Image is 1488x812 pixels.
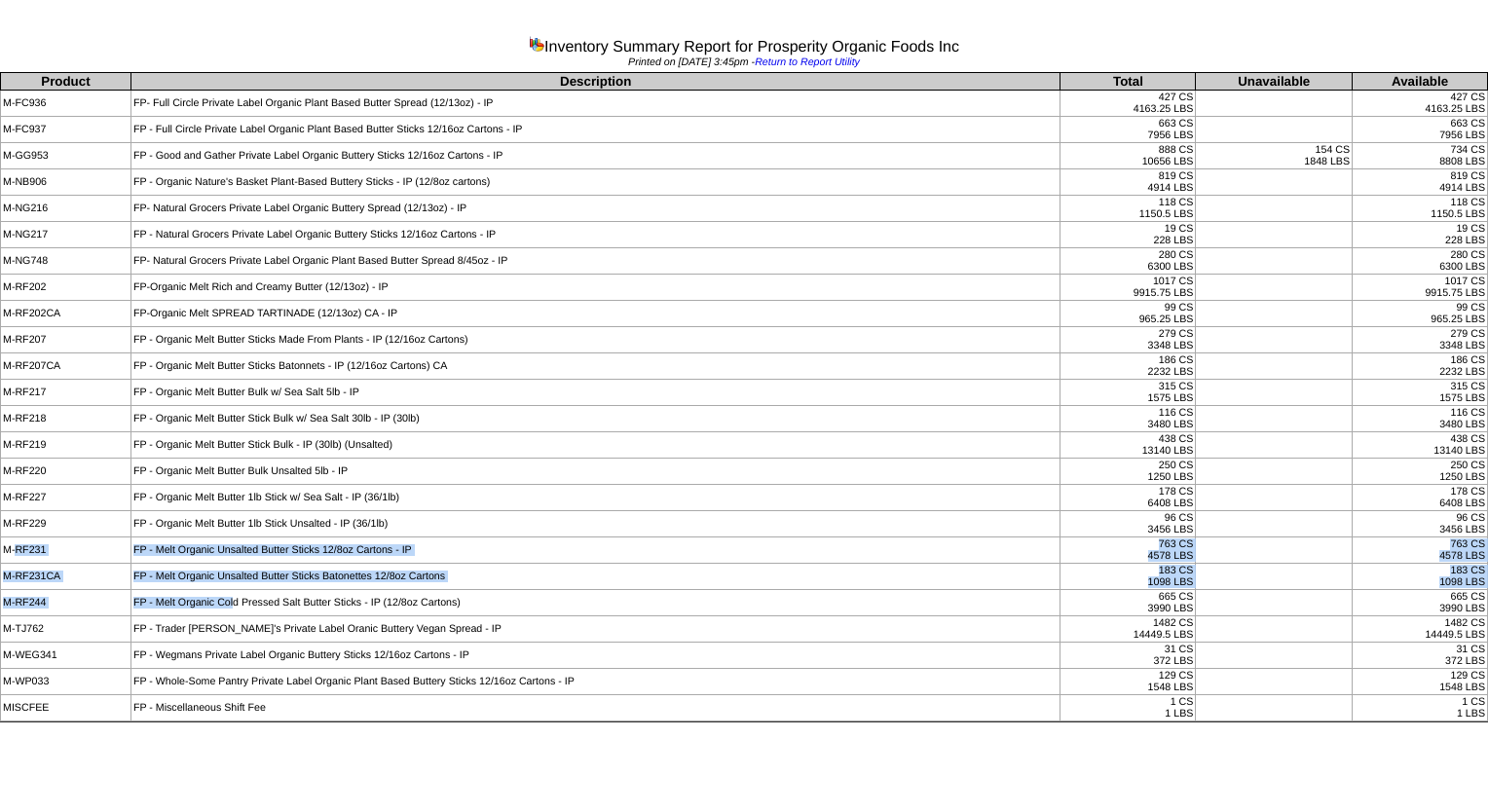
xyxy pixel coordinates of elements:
[130,459,1060,485] td: FP - Organic Melt Butter Bulk Unsalted 5lb - IP
[1,73,131,91] th: Product
[130,537,1060,564] td: FP - Melt Organic Unsalted Butter Sticks 12/8oz Cartons - IP
[1060,73,1196,91] th: Total
[1060,91,1196,117] td: 427 CS 4163.25 LBS
[1,669,131,695] td: M-WP033
[1,117,131,143] td: M-FC937
[1353,590,1488,616] td: 665 CS 3990 LBS
[1060,222,1196,248] td: 19 CS 228 LBS
[1353,169,1488,196] td: 819 CS 4914 LBS
[1060,406,1196,432] td: 116 CS 3480 LBS
[1,406,131,432] td: M-RF218
[130,564,1060,590] td: FP - Melt Organic Unsalted Butter Sticks Batonettes 12/8oz Cartons
[1060,459,1196,485] td: 250 CS 1250 LBS
[1060,327,1196,353] td: 279 CS 3348 LBS
[1060,537,1196,564] td: 763 CS 4578 LBS
[1,196,131,222] td: M-NG216
[1353,117,1488,143] td: 663 CS 7956 LBS
[1060,616,1196,643] td: 1482 CS 14449.5 LBS
[130,485,1060,511] td: FP - Organic Melt Butter 1lb Stick w/ Sea Salt - IP (36/1lb)
[1,590,131,616] td: M-RF244
[1060,196,1196,222] td: 118 CS 1150.5 LBS
[1353,459,1488,485] td: 250 CS 1250 LBS
[130,275,1060,301] td: FP-Organic Melt Rich and Creamy Butter (12/13oz) - IP
[1,353,131,380] td: M-RF207CA
[1353,511,1488,537] td: 96 CS 3456 LBS
[1060,669,1196,695] td: 129 CS 1548 LBS
[1060,248,1196,275] td: 280 CS 6300 LBS
[1353,669,1488,695] td: 129 CS 1548 LBS
[130,511,1060,537] td: FP - Organic Melt Butter 1lb Stick Unsalted - IP (36/1lb)
[1060,143,1196,169] td: 888 CS 10656 LBS
[1,380,131,406] td: M-RF217
[1353,222,1488,248] td: 19 CS 228 LBS
[1,485,131,511] td: M-RF227
[130,196,1060,222] td: FP- Natural Grocers Private Label Organic Buttery Spread (12/13oz) - IP
[1353,301,1488,327] td: 99 CS 965.25 LBS
[1353,143,1488,169] td: 734 CS 8808 LBS
[529,36,544,52] img: graph.gif
[1,695,131,721] td: MISCFEE
[130,301,1060,327] td: FP-Organic Melt SPREAD TARTINADE (12/13oz) CA - IP
[1353,380,1488,406] td: 315 CS 1575 LBS
[1353,616,1488,643] td: 1482 CS 14449.5 LBS
[1,327,131,353] td: M-RF207
[130,380,1060,406] td: FP - Organic Melt Butter Bulk w/ Sea Salt 5lb - IP
[130,327,1060,353] td: FP - Organic Melt Butter Sticks Made From Plants - IP (12/16oz Cartons)
[1060,590,1196,616] td: 665 CS 3990 LBS
[1060,353,1196,380] td: 186 CS 2232 LBS
[1060,380,1196,406] td: 315 CS 1575 LBS
[130,169,1060,196] td: FP - Organic Nature's Basket Plant-Based Buttery Sticks - IP (12/8oz cartons)
[1,91,131,117] td: M-FC936
[130,73,1060,91] th: Description
[1060,432,1196,459] td: 438 CS 13140 LBS
[1,301,131,327] td: M-RF202CA
[130,222,1060,248] td: FP - Natural Grocers Private Label Organic Buttery Sticks 12/16oz Cartons - IP
[1353,695,1488,721] td: 1 CS 1 LBS
[1353,406,1488,432] td: 116 CS 3480 LBS
[1060,275,1196,301] td: 1017 CS 9915.75 LBS
[1060,169,1196,196] td: 819 CS 4914 LBS
[130,643,1060,669] td: FP - Wegmans Private Label Organic Buttery Sticks 12/16oz Cartons - IP
[1353,643,1488,669] td: 31 CS 372 LBS
[1060,117,1196,143] td: 663 CS 7956 LBS
[1060,485,1196,511] td: 178 CS 6408 LBS
[1353,564,1488,590] td: 183 CS 1098 LBS
[1353,353,1488,380] td: 186 CS 2232 LBS
[1,537,131,564] td: M-RF231
[1353,537,1488,564] td: 763 CS 4578 LBS
[130,143,1060,169] td: FP - Good and Gather Private Label Organic Buttery Sticks 12/16oz Cartons - IP
[1,169,131,196] td: M-NB906
[1353,327,1488,353] td: 279 CS 3348 LBS
[1,459,131,485] td: M-RF220
[130,353,1060,380] td: FP - Organic Melt Butter Sticks Batonnets - IP (12/16oz Cartons) CA
[1,432,131,459] td: M-RF219
[1,222,131,248] td: M-NG217
[1196,73,1353,91] th: Unavailable
[1353,196,1488,222] td: 118 CS 1150.5 LBS
[1353,91,1488,117] td: 427 CS 4163.25 LBS
[1353,275,1488,301] td: 1017 CS 9915.75 LBS
[1,143,131,169] td: M-GG953
[1060,511,1196,537] td: 96 CS 3456 LBS
[1,275,131,301] td: M-RF202
[130,248,1060,275] td: FP- Natural Grocers Private Label Organic Plant Based Butter Spread 8/45oz - IP
[130,669,1060,695] td: FP - Whole-Some Pantry Private Label Organic Plant Based Buttery Sticks 12/16oz Cartons - IP
[1,643,131,669] td: M-WEG341
[130,117,1060,143] td: FP - Full Circle Private Label Organic Plant Based Butter Sticks 12/16oz Cartons - IP
[130,406,1060,432] td: FP - Organic Melt Butter Stick Bulk w/ Sea Salt 30lb - IP (30lb)
[130,590,1060,616] td: FP - Melt Organic Cold Pressed Salt Butter Sticks - IP (12/8oz Cartons)
[130,91,1060,117] td: FP- Full Circle Private Label Organic Plant Based Butter Spread (12/13oz) - IP
[1353,485,1488,511] td: 178 CS 6408 LBS
[1,616,131,643] td: M-TJ762
[1353,73,1488,91] th: Available
[1353,248,1488,275] td: 280 CS 6300 LBS
[755,56,860,68] a: Return to Report Utility
[1060,301,1196,327] td: 99 CS 965.25 LBS
[130,432,1060,459] td: FP - Organic Melt Butter Stick Bulk - IP (30lb) (Unsalted)
[130,695,1060,721] td: FP - Miscellaneous Shift Fee
[1353,432,1488,459] td: 438 CS 13140 LBS
[1,511,131,537] td: M-RF229
[1060,695,1196,721] td: 1 CS 1 LBS
[1060,564,1196,590] td: 183 CS 1098 LBS
[130,616,1060,643] td: FP - Trader [PERSON_NAME]'s Private Label Oranic Buttery Vegan Spread - IP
